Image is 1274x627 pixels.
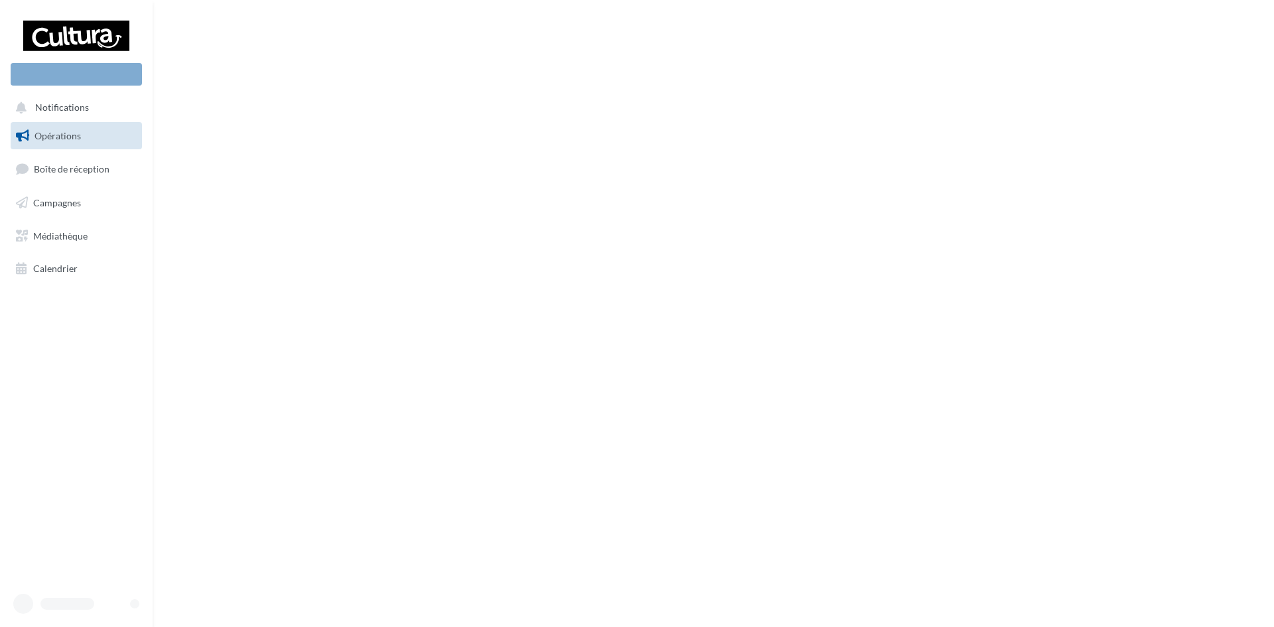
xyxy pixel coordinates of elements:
span: Opérations [35,130,81,141]
a: Opérations [8,122,145,150]
span: Boîte de réception [34,163,109,174]
span: Notifications [35,102,89,113]
span: Médiathèque [33,230,88,241]
a: Médiathèque [8,222,145,250]
a: Calendrier [8,255,145,283]
span: Campagnes [33,197,81,208]
div: Nouvelle campagne [11,63,142,86]
a: Campagnes [8,189,145,217]
a: Boîte de réception [8,155,145,183]
span: Calendrier [33,263,78,274]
